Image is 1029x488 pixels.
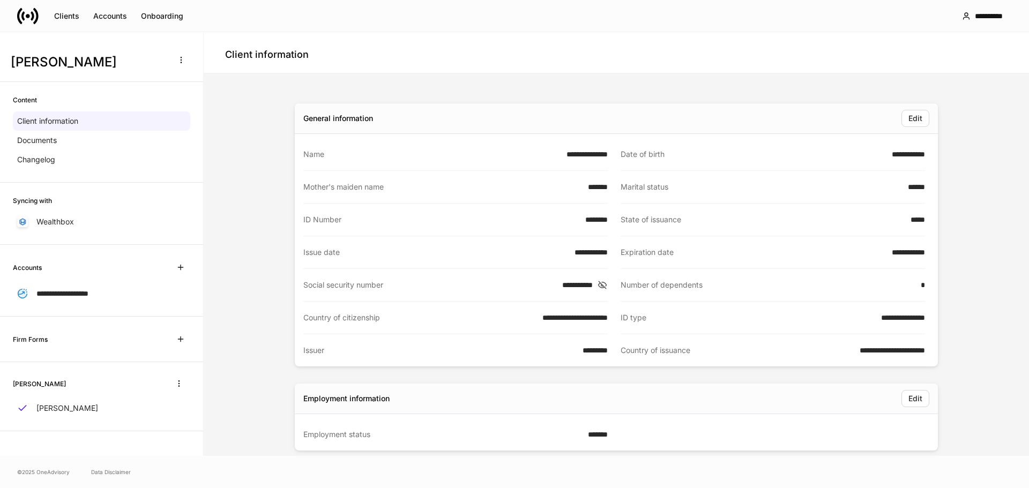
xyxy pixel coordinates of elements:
div: Expiration date [621,247,885,258]
div: Date of birth [621,149,885,160]
a: Client information [13,111,190,131]
button: Clients [47,7,86,25]
button: Onboarding [134,7,190,25]
p: Wealthbox [36,216,74,227]
button: Edit [901,110,929,127]
h4: Client information [225,48,309,61]
div: Number of dependents [621,280,914,290]
div: Edit [908,115,922,122]
a: Changelog [13,150,190,169]
span: © 2025 OneAdvisory [17,468,70,476]
div: Issue date [303,247,568,258]
div: State of issuance [621,214,904,225]
h6: Accounts [13,262,42,273]
div: Mother's maiden name [303,182,581,192]
div: ID Number [303,214,579,225]
div: Edit [908,395,922,402]
div: Clients [54,12,79,20]
div: Employment status [303,429,581,440]
div: Country of citizenship [303,312,536,323]
div: Name [303,149,560,160]
h6: [PERSON_NAME] [13,379,66,389]
div: Social security number [303,280,556,290]
div: Issuer [303,345,576,356]
div: General information [303,113,373,124]
a: [PERSON_NAME] [13,399,190,418]
p: Documents [17,135,57,146]
h3: [PERSON_NAME] [11,54,166,71]
p: [PERSON_NAME] [36,403,98,414]
p: Client information [17,116,78,126]
h6: Content [13,95,37,105]
div: ID type [621,312,875,323]
button: Edit [901,390,929,407]
button: Accounts [86,7,134,25]
a: Wealthbox [13,212,190,231]
h6: Syncing with [13,196,52,206]
p: Changelog [17,154,55,165]
a: Data Disclaimer [91,468,131,476]
div: Onboarding [141,12,183,20]
div: Employment information [303,393,390,404]
div: Country of issuance [621,345,853,356]
a: Documents [13,131,190,150]
h6: Firm Forms [13,334,48,344]
div: Marital status [621,182,901,192]
div: Accounts [93,12,127,20]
